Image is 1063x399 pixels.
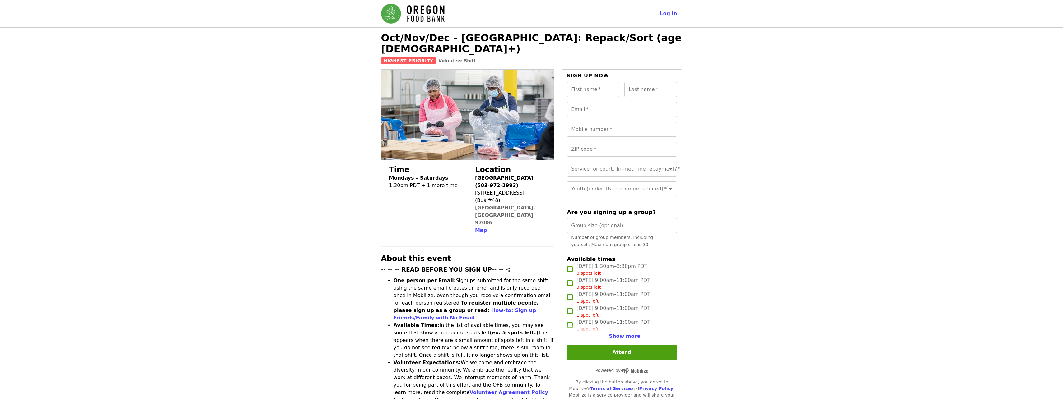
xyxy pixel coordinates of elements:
a: [GEOGRAPHIC_DATA], [GEOGRAPHIC_DATA] 97006 [475,205,535,226]
i: calendar icon [381,167,385,172]
li: We welcome and embrace the diversity in our community. We embrace the reality that we work at dif... [394,359,554,396]
button: Map [475,227,487,234]
span: Number of group members, including yourself. Maximum group size is 30 [571,235,653,247]
span: Powered by [595,368,648,373]
span: 1 spot left [576,299,599,304]
span: [DATE] 9:00am–11:00am PDT [576,319,650,332]
span: About this event [381,254,451,263]
span: Are you signing up a group? [567,209,656,215]
li: In the list of available times, you may see some that show a number of spots left This appears wh... [394,322,554,359]
strong: To register multiple people, please sign up as a group or read: [394,300,539,313]
strong: One person per Email: [394,277,456,283]
input: Mobile number [567,122,665,137]
div: (Bus #48) [475,197,549,204]
button: Open [666,165,675,173]
a: Terms of Service [590,386,631,391]
button: Log in [655,7,682,20]
input: Search [658,6,663,21]
span: Time [389,165,410,174]
li: Signups submitted for the same shift using the same email creates an error and is only recorded o... [394,277,554,322]
span: 1 spot left [576,327,599,332]
input: Last name [624,82,677,97]
button: See more timeslots [604,332,641,340]
i: circle-info icon [668,126,673,132]
img: Oregon Food Bank - Home [381,4,445,24]
strong: -- -- -- READ BEFORE YOU SIGN UP-- -- -: [381,266,511,273]
span: Location [475,165,511,174]
span: 3 spots left [576,285,601,290]
span: 8 spots left [576,271,601,276]
strong: Mondays – Saturdays [389,175,448,181]
span: [DATE] 9:00am–11:00am PDT [576,305,650,319]
span: [DATE] 9:00am–11:00am PDT [576,277,650,291]
a: Volunteer Shift [438,58,476,63]
span: [DATE] 9:00am–11:00am PDT [576,291,650,305]
span: Oct/Nov/Dec - [GEOGRAPHIC_DATA]: Repack/Sort (age [DEMOGRAPHIC_DATA]+) [381,32,682,55]
input: [object Object] [567,218,677,233]
span: 1 spot left [576,313,599,318]
a: Privacy Policy [639,386,673,391]
i: map-marker-alt icon [468,167,471,172]
img: Oct/Nov/Dec - Beaverton: Repack/Sort (age 10+) organized by Oregon Food Bank [381,70,554,160]
button: Attend [567,345,677,360]
span: Sign up now [567,73,609,79]
a: Volunteer Agreement Policy [469,389,548,395]
input: ZIP code [567,142,677,157]
span: Map [475,227,487,233]
span: Highest Priority [381,57,436,64]
div: [STREET_ADDRESS] [475,189,549,197]
i: search icon [649,11,654,16]
span: [DATE] 1:30pm–3:30pm PDT [576,263,647,277]
strong: Volunteer Expectations: [394,360,461,365]
strong: [GEOGRAPHIC_DATA] (503-972-2993) [475,175,533,188]
span: Show more [609,333,641,339]
div: 1:30pm PDT + 1 more time [389,182,458,189]
span: Available times [567,256,615,262]
strong: (ex: 5 spots left.) [490,330,538,336]
img: Powered by Mobilize [621,368,648,374]
input: Email [567,102,677,117]
a: How-to: Sign up Friends/Family with No Email [394,307,536,321]
input: First name [567,82,619,97]
strong: Available Times: [394,322,440,328]
span: Log in [660,11,677,16]
button: Open [666,185,675,193]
